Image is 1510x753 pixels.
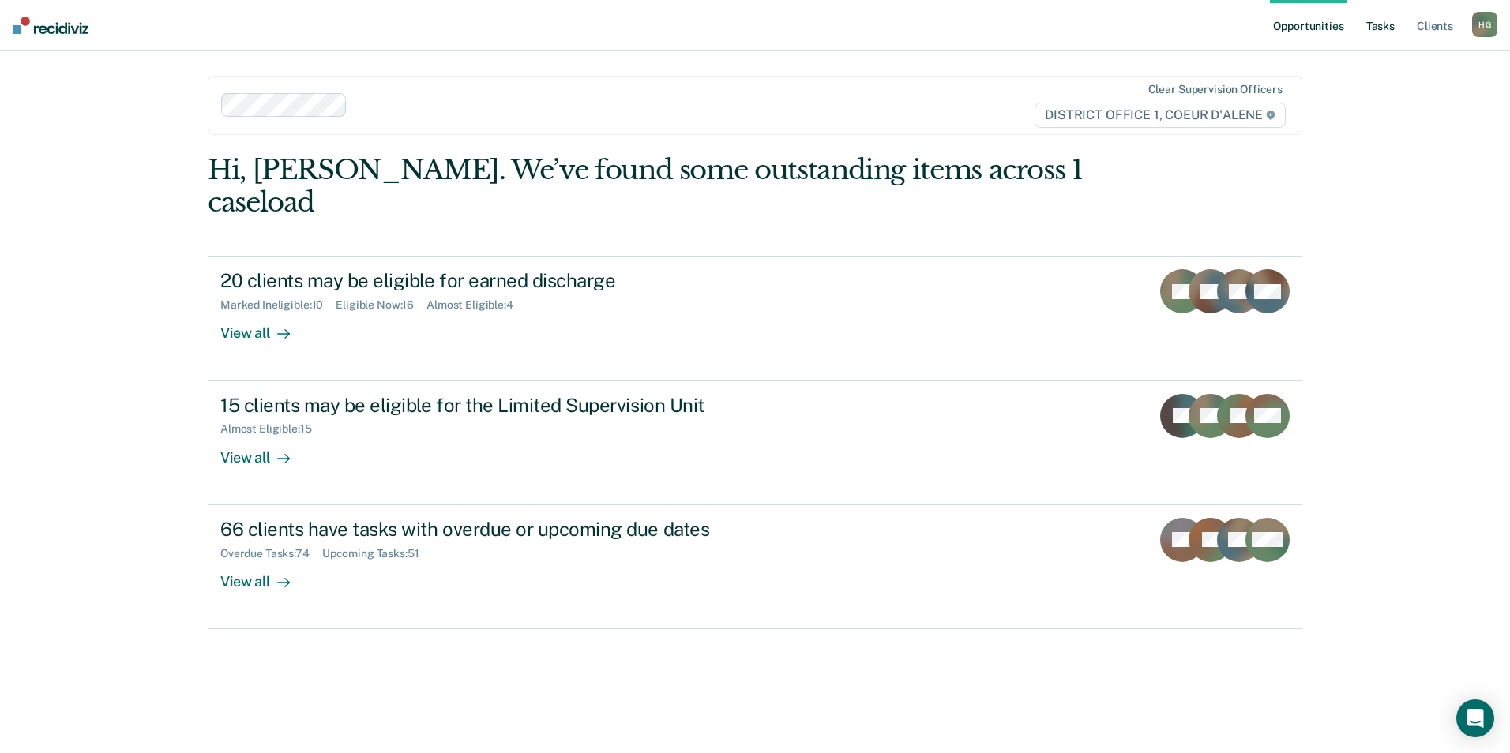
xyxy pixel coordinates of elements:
span: DISTRICT OFFICE 1, COEUR D'ALENE [1035,103,1286,128]
a: 20 clients may be eligible for earned dischargeMarked Ineligible:10Eligible Now:16Almost Eligible... [208,256,1302,380]
a: 15 clients may be eligible for the Limited Supervision UnitAlmost Eligible:15View all [208,381,1302,505]
div: Clear supervision officers [1148,83,1283,96]
div: Upcoming Tasks : 51 [322,547,432,560]
div: Almost Eligible : 15 [220,422,325,436]
div: 15 clients may be eligible for the Limited Supervision Unit [220,394,775,417]
div: 20 clients may be eligible for earned discharge [220,269,775,292]
div: Almost Eligible : 4 [426,298,526,312]
button: HG [1472,12,1497,37]
div: View all [220,312,309,343]
a: 66 clients have tasks with overdue or upcoming due datesOverdue Tasks:74Upcoming Tasks:51View all [208,505,1302,629]
div: Marked Ineligible : 10 [220,298,336,312]
div: 66 clients have tasks with overdue or upcoming due dates [220,518,775,541]
div: Open Intercom Messenger [1456,699,1494,737]
div: View all [220,560,309,590]
img: Recidiviz [13,17,88,34]
div: Hi, [PERSON_NAME]. We’ve found some outstanding items across 1 caseload [208,154,1084,219]
div: H G [1472,12,1497,37]
div: Eligible Now : 16 [336,298,426,312]
div: View all [220,436,309,466]
div: Overdue Tasks : 74 [220,547,322,560]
